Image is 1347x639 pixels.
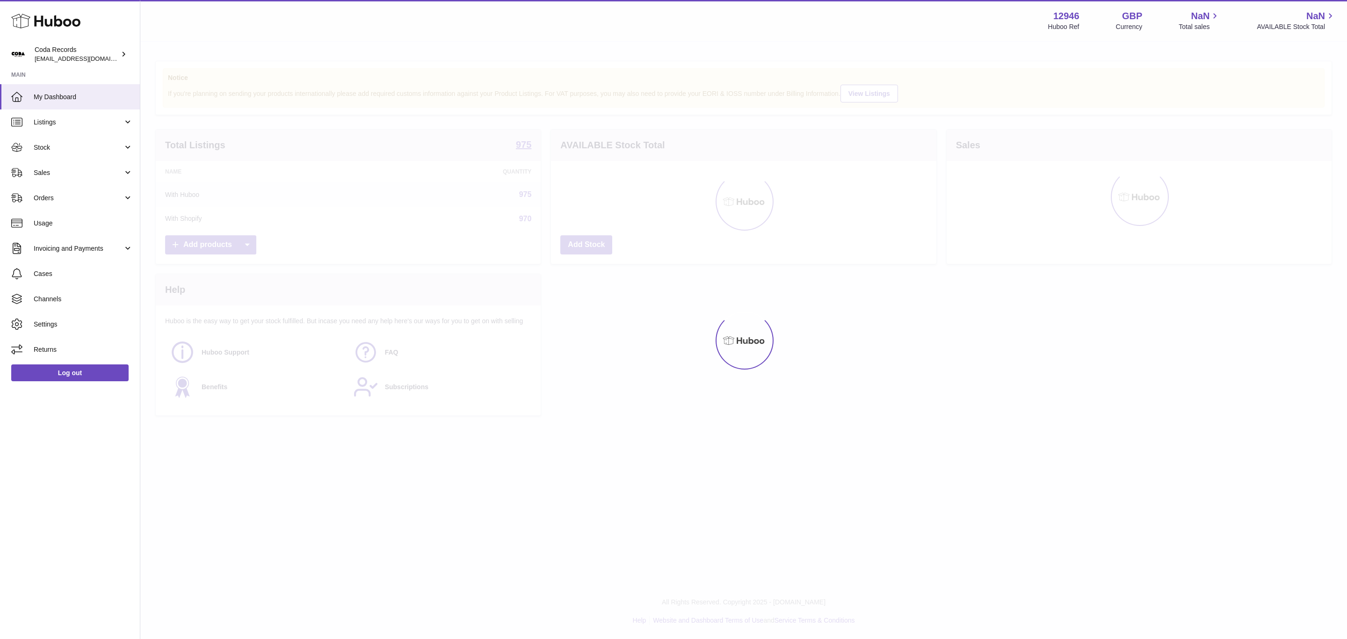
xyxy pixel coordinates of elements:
span: AVAILABLE Stock Total [1257,22,1336,31]
a: NaN AVAILABLE Stock Total [1257,10,1336,31]
span: Sales [34,168,123,177]
div: Coda Records [35,45,119,63]
a: NaN Total sales [1179,10,1220,31]
div: Currency [1116,22,1143,31]
span: Stock [34,143,123,152]
span: Channels [34,295,133,304]
span: [EMAIL_ADDRESS][DOMAIN_NAME] [35,55,138,62]
span: Total sales [1179,22,1220,31]
span: NaN [1306,10,1325,22]
span: Usage [34,219,133,228]
span: Returns [34,345,133,354]
a: Log out [11,364,129,381]
span: Cases [34,269,133,278]
span: My Dashboard [34,93,133,102]
span: Invoicing and Payments [34,244,123,253]
strong: 12946 [1053,10,1079,22]
span: Listings [34,118,123,127]
span: NaN [1191,10,1209,22]
strong: GBP [1122,10,1142,22]
span: Settings [34,320,133,329]
img: internalAdmin-12946@internal.huboo.com [11,47,25,61]
div: Huboo Ref [1048,22,1079,31]
span: Orders [34,194,123,203]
